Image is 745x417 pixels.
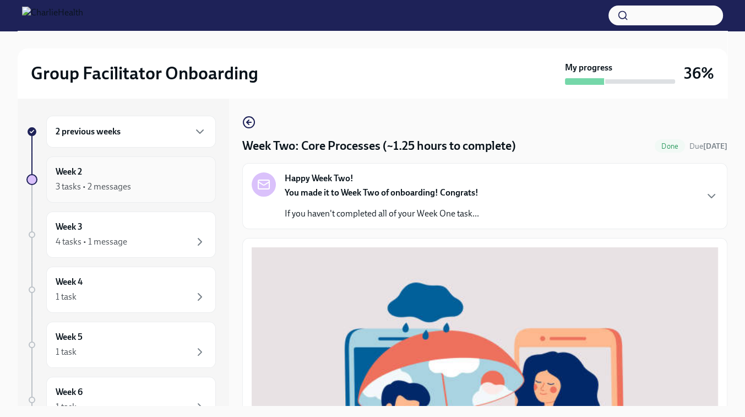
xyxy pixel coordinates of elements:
img: CharlieHealth [22,7,83,24]
div: 1 task [56,346,77,358]
strong: My progress [565,62,612,74]
strong: Happy Week Two! [285,172,354,185]
a: Week 23 tasks • 2 messages [26,156,216,203]
div: 3 tasks • 2 messages [56,181,131,193]
h6: Week 4 [56,276,83,288]
p: If you haven't completed all of your Week One task... [285,208,479,220]
h2: Group Facilitator Onboarding [31,62,258,84]
div: 2 previous weeks [46,116,216,148]
h6: Week 3 [56,221,83,233]
a: Week 34 tasks • 1 message [26,212,216,258]
div: 4 tasks • 1 message [56,236,127,248]
strong: [DATE] [703,142,727,151]
span: Due [689,142,727,151]
strong: You made it to Week Two of onboarding! Congrats! [285,187,478,198]
h3: 36% [684,63,714,83]
h4: Week Two: Core Processes (~1.25 hours to complete) [242,138,516,154]
a: Week 51 task [26,322,216,368]
div: 1 task [56,291,77,303]
div: 1 task [56,401,77,413]
h6: Week 2 [56,166,82,178]
h6: Week 5 [56,331,83,343]
span: August 18th, 2025 09:00 [689,141,727,151]
span: Done [655,142,685,150]
h6: Week 6 [56,386,83,398]
a: Week 41 task [26,267,216,313]
h6: 2 previous weeks [56,126,121,138]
